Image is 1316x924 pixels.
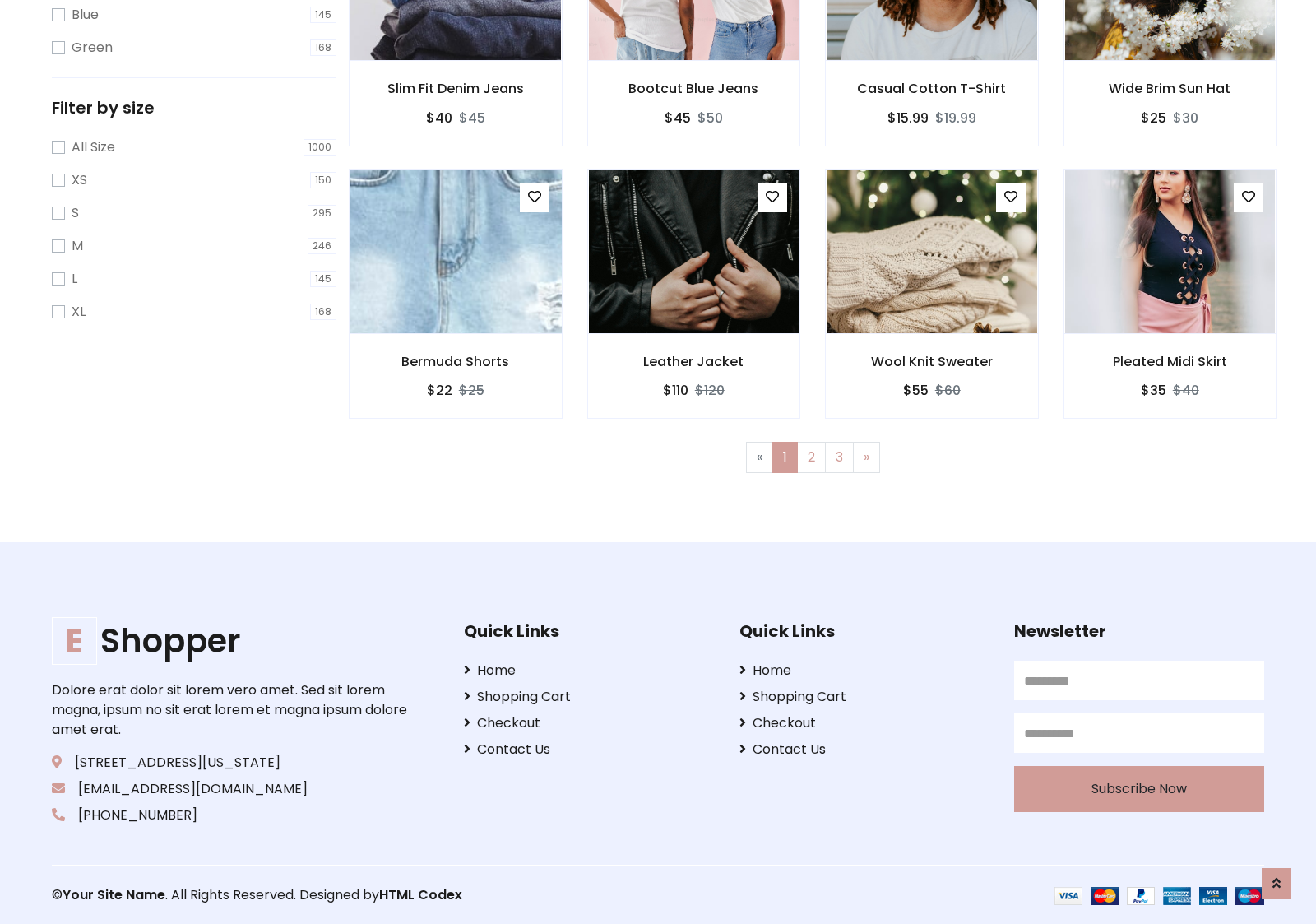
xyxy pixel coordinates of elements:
[361,442,1264,473] nav: Page navigation
[52,98,336,118] h5: Filter by size
[52,621,412,661] a: EShopper
[935,109,976,128] del: $19.99
[310,271,336,287] span: 145
[308,205,336,221] span: 295
[464,713,714,733] a: Checkout
[864,448,869,467] span: »
[350,354,562,369] h6: Bermuda Shorts
[72,38,113,58] label: Green
[72,5,99,25] label: Blue
[350,81,562,96] h6: Slim Fit Denim Jeans
[52,885,658,905] p: © . All Rights Reserved. Designed by
[52,779,412,799] p: [EMAIL_ADDRESS][DOMAIN_NAME]
[304,139,336,156] span: 1000
[310,39,336,56] span: 168
[310,172,336,188] span: 150
[1064,81,1277,96] h6: Wide Brim Sun Hat
[459,109,485,128] del: $45
[887,110,929,126] h6: $15.99
[379,885,462,904] a: HTML Codex
[739,687,989,707] a: Shopping Cart
[826,354,1038,369] h6: Wool Knit Sweater
[72,137,115,157] label: All Size
[426,110,452,126] h6: $40
[1014,621,1264,641] h5: Newsletter
[1141,383,1166,398] h6: $35
[663,383,688,398] h6: $110
[588,81,800,96] h6: Bootcut Blue Jeans
[739,740,989,759] a: Contact Us
[308,238,336,254] span: 246
[665,110,691,126] h6: $45
[739,661,989,680] a: Home
[772,442,798,473] a: 1
[697,109,723,128] del: $50
[695,381,725,400] del: $120
[797,442,826,473] a: 2
[1014,766,1264,812] button: Subscribe Now
[52,680,412,740] p: Dolore erat dolor sit lorem vero amet. Sed sit lorem magna, ipsum no sit erat lorem et magna ipsu...
[52,806,412,825] p: [PHONE_NUMBER]
[826,81,1038,96] h6: Casual Cotton T-Shirt
[739,713,989,733] a: Checkout
[853,442,880,473] a: Next
[459,381,484,400] del: $25
[464,740,714,759] a: Contact Us
[72,170,87,190] label: XS
[310,7,336,23] span: 145
[1173,381,1199,400] del: $40
[1064,354,1277,369] h6: Pleated Midi Skirt
[1141,110,1166,126] h6: $25
[588,354,800,369] h6: Leather Jacket
[72,269,77,289] label: L
[464,687,714,707] a: Shopping Cart
[63,885,165,904] a: Your Site Name
[935,381,961,400] del: $60
[464,661,714,680] a: Home
[427,383,452,398] h6: $22
[52,753,412,773] p: [STREET_ADDRESS][US_STATE]
[52,621,412,661] h1: Shopper
[72,302,86,322] label: XL
[739,621,989,641] h5: Quick Links
[72,203,79,223] label: S
[72,236,83,256] label: M
[464,621,714,641] h5: Quick Links
[903,383,929,398] h6: $55
[310,304,336,320] span: 168
[52,617,97,665] span: E
[825,442,854,473] a: 3
[1173,109,1198,128] del: $30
